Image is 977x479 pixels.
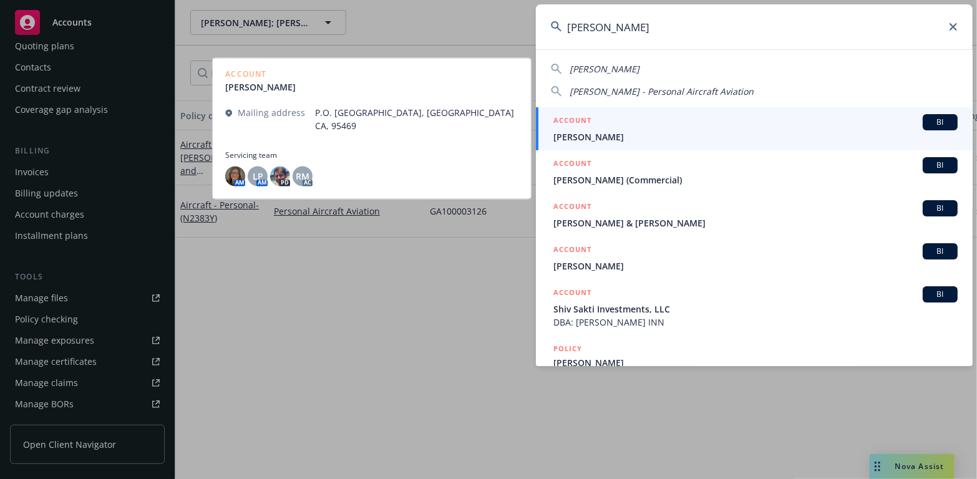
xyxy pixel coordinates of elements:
[553,356,958,369] span: [PERSON_NAME]
[553,286,591,301] h5: ACCOUNT
[536,193,973,236] a: ACCOUNTBI[PERSON_NAME] & [PERSON_NAME]
[553,200,591,215] h5: ACCOUNT
[553,173,958,186] span: [PERSON_NAME] (Commercial)
[553,243,591,258] h5: ACCOUNT
[536,236,973,279] a: ACCOUNTBI[PERSON_NAME]
[536,150,973,193] a: ACCOUNTBI[PERSON_NAME] (Commercial)
[928,160,953,171] span: BI
[553,316,958,329] span: DBA: [PERSON_NAME] INN
[553,157,591,172] h5: ACCOUNT
[553,302,958,316] span: Shiv Sakti Investments, LLC
[553,216,958,230] span: [PERSON_NAME] & [PERSON_NAME]
[570,85,754,97] span: [PERSON_NAME] - Personal Aircraft Aviation
[553,342,582,355] h5: POLICY
[928,246,953,257] span: BI
[536,107,973,150] a: ACCOUNTBI[PERSON_NAME]
[536,279,973,336] a: ACCOUNTBIShiv Sakti Investments, LLCDBA: [PERSON_NAME] INN
[928,289,953,300] span: BI
[536,4,973,49] input: Search...
[570,63,639,75] span: [PERSON_NAME]
[928,117,953,128] span: BI
[553,130,958,143] span: [PERSON_NAME]
[553,114,591,129] h5: ACCOUNT
[553,259,958,273] span: [PERSON_NAME]
[536,336,973,389] a: POLICY[PERSON_NAME]
[928,203,953,214] span: BI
